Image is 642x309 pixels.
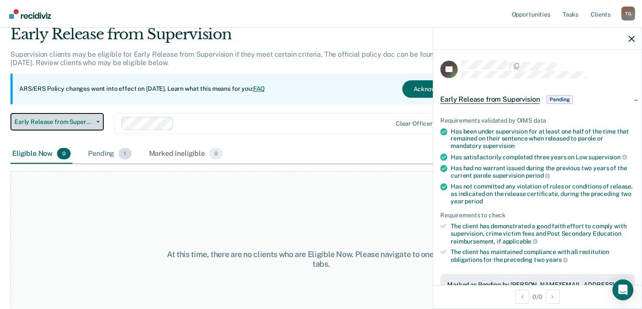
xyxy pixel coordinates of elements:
span: applicable [503,238,538,245]
button: Acknowledge & Close [402,80,485,98]
div: Early Release from SupervisionPending [433,86,642,113]
div: Requirements to check [440,212,635,219]
img: Recidiviz [9,9,51,19]
span: supervision [588,154,627,161]
div: The client has demonstrated a good faith effort to comply with supervision, crime victim fees and... [451,223,635,245]
span: period [465,198,482,205]
span: period [526,172,550,179]
div: At this time, there are no clients who are Eligible Now. Please navigate to one of the other tabs. [166,250,476,268]
span: 1 [119,148,131,159]
span: 0 [209,148,223,159]
div: Eligible Now [10,144,72,164]
div: The client has maintained compliance with all restitution obligations for the preceding two [451,248,635,263]
a: FAQ [253,85,265,92]
div: Open Intercom Messenger [612,279,633,300]
div: Early Release from Supervision [10,25,492,50]
div: Has satisfactorily completed three years on Low [451,153,635,161]
div: T G [621,7,635,21]
div: Has been under supervision for at least one half of the time that remained on their sentence when... [451,128,635,150]
p: Supervision clients may be eligible for Early Release from Supervision if they meet certain crite... [10,50,480,67]
div: Marked as Pending by [PERSON_NAME][EMAIL_ADDRESS][PERSON_NAME][DOMAIN_NAME][US_STATE] on [DATE]. [447,281,628,296]
span: 0 [57,148,71,159]
div: Clear officers [396,120,436,127]
p: ARS/ERS Policy changes went into effect on [DATE]. Learn what this means for you: [19,85,265,93]
span: Pending [547,95,573,104]
span: Early Release from Supervision [14,118,93,126]
span: years [546,256,568,263]
span: Early Release from Supervision [440,95,540,104]
button: Next Opportunity [546,290,560,304]
div: Has had no warrant issued during the previous two years of the current parole supervision [451,165,635,179]
div: Pending [86,144,133,164]
div: 0 / 0 [433,285,642,308]
button: Profile dropdown button [621,7,635,21]
button: Previous Opportunity [515,290,529,304]
div: Has not committed any violation of rules or conditions of release, as indicated on the release ce... [451,183,635,205]
div: Marked Ineligible [147,144,225,164]
span: supervision [483,142,515,149]
div: Requirements validated by OIMS data [440,117,635,124]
